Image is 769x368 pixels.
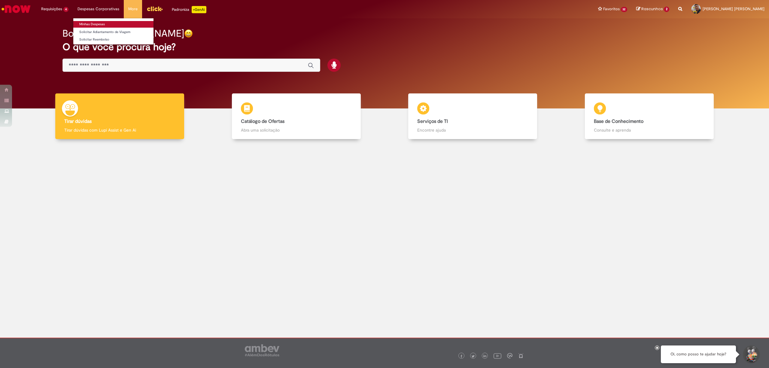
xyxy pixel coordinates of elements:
[742,345,760,363] button: Iniciar Conversa de Suporte
[641,6,663,12] span: Rascunhos
[664,7,669,12] span: 2
[192,6,206,13] p: +GenAi
[73,21,153,28] a: Minhas Despesas
[472,355,475,358] img: logo_footer_twitter.png
[241,127,352,133] p: Abra uma solicitação
[172,6,206,13] div: Padroniza
[603,6,620,12] span: Favoritos
[63,7,68,12] span: 4
[621,7,628,12] span: 32
[417,118,448,124] b: Serviços de TI
[417,127,528,133] p: Encontre ajuda
[384,93,561,139] a: Serviços de TI Encontre ajuda
[494,352,501,360] img: logo_footer_youtube.png
[561,93,738,139] a: Base de Conhecimento Consulte e aprenda
[73,18,154,45] ul: Despesas Corporativas
[147,4,163,13] img: click_logo_yellow_360x200.png
[62,28,184,39] h2: Boa tarde, [PERSON_NAME]
[64,118,92,124] b: Tirar dúvidas
[1,3,32,15] img: ServiceNow
[184,29,193,38] img: happy-face.png
[703,6,764,11] span: [PERSON_NAME] [PERSON_NAME]
[661,345,736,363] div: Oi, como posso te ajudar hoje?
[241,118,284,124] b: Catálogo de Ofertas
[594,118,643,124] b: Base de Conhecimento
[32,93,208,139] a: Tirar dúvidas Tirar dúvidas com Lupi Assist e Gen Ai
[594,127,705,133] p: Consulte e aprenda
[64,127,175,133] p: Tirar dúvidas com Lupi Assist e Gen Ai
[518,353,524,358] img: logo_footer_naosei.png
[208,93,385,139] a: Catálogo de Ofertas Abra uma solicitação
[73,29,153,35] a: Solicitar Adiantamento de Viagem
[460,355,463,358] img: logo_footer_facebook.png
[636,6,669,12] a: Rascunhos
[78,6,119,12] span: Despesas Corporativas
[483,354,486,358] img: logo_footer_linkedin.png
[507,353,512,358] img: logo_footer_workplace.png
[128,6,138,12] span: More
[245,344,279,356] img: logo_footer_ambev_rotulo_gray.png
[41,6,62,12] span: Requisições
[73,36,153,43] a: Solicitar Reembolso
[62,42,707,52] h2: O que você procura hoje?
